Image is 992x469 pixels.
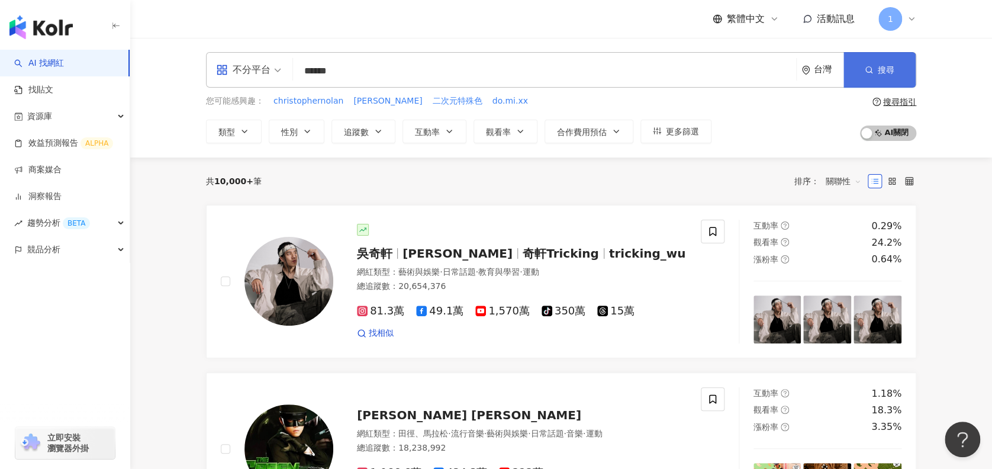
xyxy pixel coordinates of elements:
[522,267,539,277] span: 運動
[781,238,789,246] span: question-circle
[357,246,392,261] span: 吳奇軒
[753,295,801,343] img: post-image
[475,267,478,277] span: ·
[206,176,262,186] div: 共 筆
[9,15,73,39] img: logo
[416,305,463,317] span: 49.1萬
[878,65,894,75] span: 搜尋
[597,305,635,317] span: 15萬
[853,295,901,343] img: post-image
[566,429,583,438] span: 音樂
[273,95,344,108] button: christophernolan
[357,428,687,440] div: 網紅類型 ：
[357,408,581,422] span: [PERSON_NAME] [PERSON_NAME]
[357,327,394,339] a: 找相似
[357,442,687,454] div: 總追蹤數 ： 18,238,992
[872,98,881,106] span: question-circle
[357,281,687,293] div: 總追蹤數 ： 20,654,376
[871,253,901,266] div: 0.64%
[883,97,916,107] div: 搜尋指引
[945,422,980,457] iframe: Help Scout Beacon - Open
[63,217,90,229] div: BETA
[487,429,528,438] span: 藝術與娛樂
[640,120,711,143] button: 更多篩選
[448,429,450,438] span: ·
[727,12,765,25] span: 繁體中文
[269,120,324,143] button: 性別
[781,423,789,431] span: question-circle
[478,267,520,277] span: 教育與學習
[474,120,537,143] button: 觀看率
[781,389,789,397] span: question-circle
[523,246,599,261] span: 奇軒Tricking
[871,220,901,233] div: 0.29%
[398,429,448,438] span: 田徑、馬拉松
[666,127,699,136] span: 更多篩選
[817,13,855,24] span: 活動訊息
[402,120,466,143] button: 互動率
[542,305,585,317] span: 350萬
[433,95,482,107] span: 二次元特殊色
[871,236,901,249] div: 24.2%
[753,405,778,415] span: 觀看率
[585,429,602,438] span: 運動
[803,295,851,343] img: post-image
[344,127,369,137] span: 追蹤數
[492,95,528,107] span: do.mi.xx
[353,95,422,107] span: [PERSON_NAME]
[545,120,633,143] button: 合作費用預估
[794,172,868,191] div: 排序：
[206,205,916,358] a: KOL Avatar吳奇軒[PERSON_NAME]奇軒Trickingtricking_wu網紅類型：藝術與娛樂·日常話題·教育與學習·運動總追蹤數：20,654,37681.3萬49.1萬1...
[218,127,235,137] span: 類型
[15,427,115,459] a: chrome extension立即安裝 瀏覽器外掛
[398,267,440,277] span: 藝術與娛樂
[753,388,778,398] span: 互動率
[14,84,53,96] a: 找貼文
[871,387,901,400] div: 1.18%
[432,95,483,108] button: 二次元特殊色
[27,103,52,130] span: 資源庫
[357,305,404,317] span: 81.3萬
[753,221,778,230] span: 互動率
[206,95,264,107] span: 您可能感興趣：
[486,127,511,137] span: 觀看率
[14,57,64,69] a: searchAI 找網紅
[475,305,530,317] span: 1,570萬
[801,66,810,75] span: environment
[402,246,513,261] span: [PERSON_NAME]
[369,327,394,339] span: 找相似
[206,120,262,143] button: 類型
[871,404,901,417] div: 18.3%
[216,64,228,76] span: appstore
[27,236,60,263] span: 競品分析
[753,237,778,247] span: 觀看率
[528,429,530,438] span: ·
[781,255,789,264] span: question-circle
[530,429,563,438] span: 日常話題
[450,429,484,438] span: 流行音樂
[843,52,916,88] button: 搜尋
[442,267,475,277] span: 日常話題
[273,95,343,107] span: christophernolan
[484,429,486,438] span: ·
[492,95,529,108] button: do.mi.xx
[14,219,22,227] span: rise
[563,429,566,438] span: ·
[520,267,522,277] span: ·
[281,127,298,137] span: 性別
[814,65,843,75] div: 台灣
[753,255,778,264] span: 漲粉率
[753,422,778,432] span: 漲粉率
[871,420,901,433] div: 3.35%
[216,60,270,79] div: 不分平台
[353,95,423,108] button: [PERSON_NAME]
[583,429,585,438] span: ·
[14,191,62,203] a: 洞察報告
[781,406,789,414] span: question-circle
[331,120,395,143] button: 追蹤數
[888,12,893,25] span: 1
[415,127,440,137] span: 互動率
[27,210,90,236] span: 趨勢分析
[357,266,687,278] div: 網紅類型 ：
[557,127,607,137] span: 合作費用預估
